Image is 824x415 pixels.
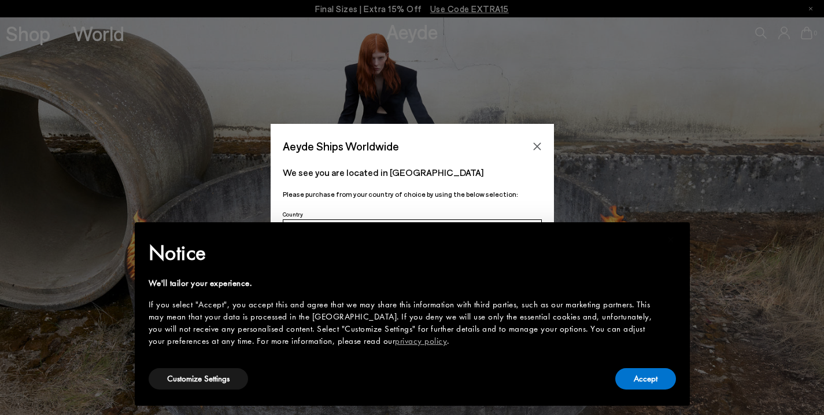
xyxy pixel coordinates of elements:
[283,136,399,156] span: Aeyde Ships Worldwide
[283,166,542,179] p: We see you are located in [GEOGRAPHIC_DATA]
[667,230,675,248] span: ×
[529,138,546,155] button: Close
[283,211,303,218] span: Country
[149,238,657,268] h2: Notice
[149,299,657,347] div: If you select "Accept", you accept this and agree that we may share this information with third p...
[395,335,447,347] a: privacy policy
[149,368,248,390] button: Customize Settings
[149,277,657,289] div: We'll tailor your experience.
[283,189,542,200] p: Please purchase from your country of choice by using the below selection:
[615,368,676,390] button: Accept
[657,226,685,254] button: Close this notice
